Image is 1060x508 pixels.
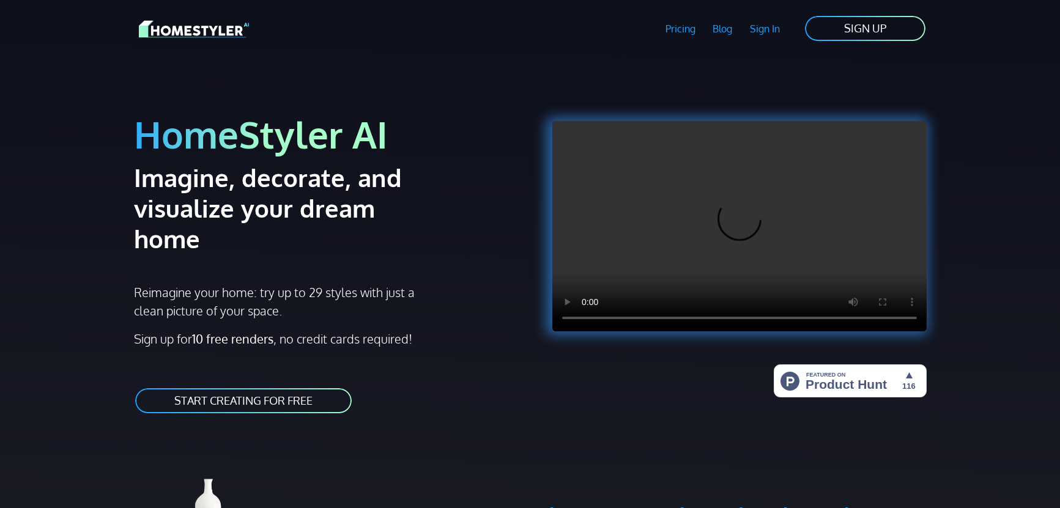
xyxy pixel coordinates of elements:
[741,15,789,43] a: Sign In
[134,329,523,348] p: Sign up for , no credit cards required!
[139,18,249,40] img: HomeStyler AI logo
[134,111,523,157] h1: HomeStyler AI
[134,387,353,414] a: START CREATING FOR FREE
[134,283,426,320] p: Reimagine your home: try up to 29 styles with just a clean picture of your space.
[192,331,273,347] strong: 10 free renders
[704,15,741,43] a: Blog
[804,15,927,42] a: SIGN UP
[774,364,927,397] img: HomeStyler AI - Interior Design Made Easy: One Click to Your Dream Home | Product Hunt
[656,15,704,43] a: Pricing
[134,162,445,254] h2: Imagine, decorate, and visualize your dream home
